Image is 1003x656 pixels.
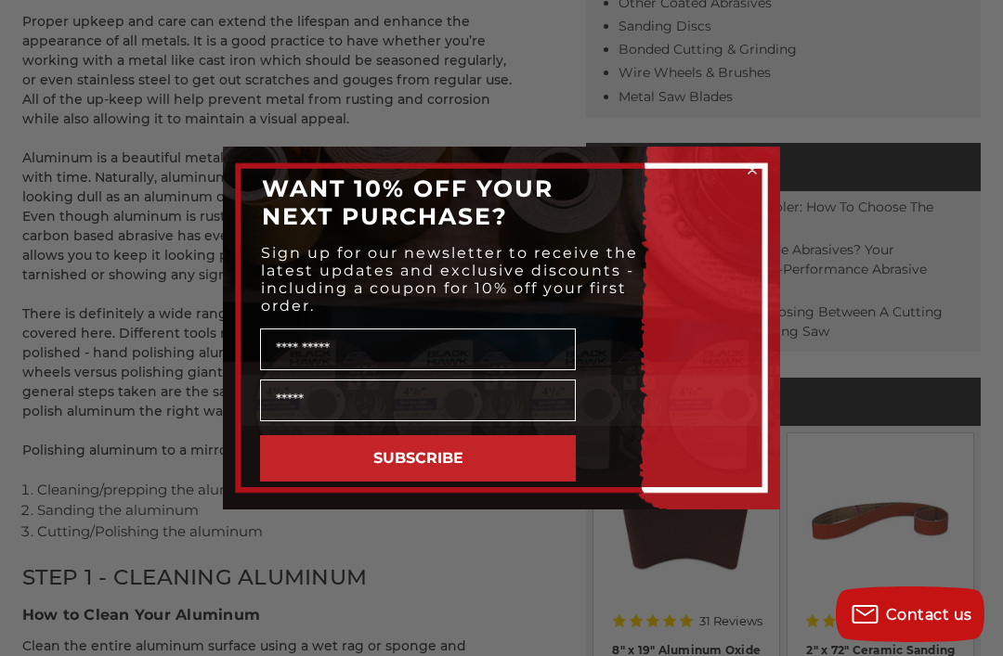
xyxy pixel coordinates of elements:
button: SUBSCRIBE [260,435,576,482]
button: Close dialog [743,161,762,179]
button: Contact us [836,586,984,642]
input: Email [260,379,576,421]
span: Sign up for our newsletter to receive the latest updates and exclusive discounts - including a co... [261,244,638,315]
span: Contact us [886,606,972,624]
span: WANT 10% OFF YOUR NEXT PURCHASE? [262,174,554,230]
